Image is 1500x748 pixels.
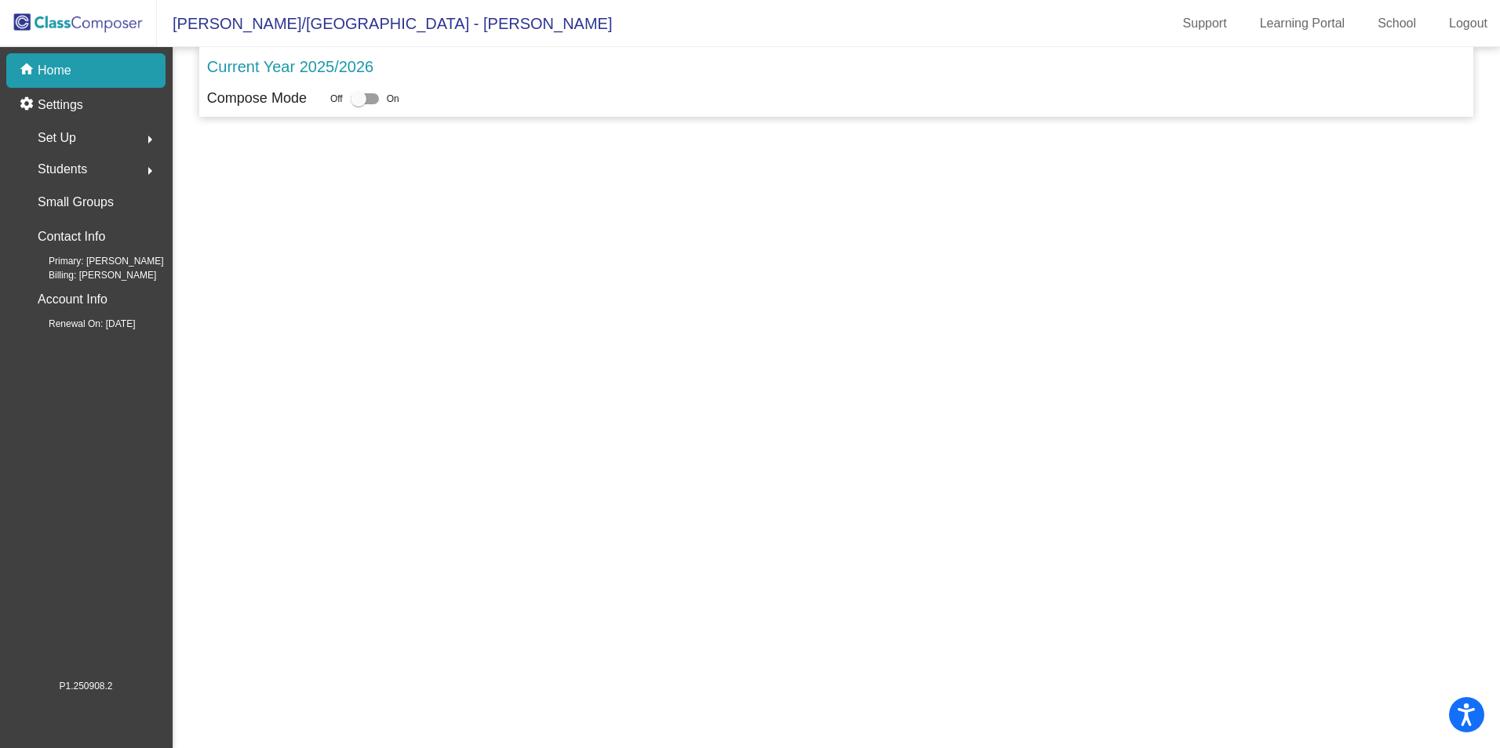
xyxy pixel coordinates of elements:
span: Primary: [PERSON_NAME] [24,254,164,268]
span: [PERSON_NAME]/[GEOGRAPHIC_DATA] - [PERSON_NAME] [157,11,612,36]
mat-icon: arrow_right [140,162,159,180]
p: Small Groups [38,191,114,213]
span: On [387,92,399,106]
a: School [1365,11,1429,36]
mat-icon: settings [19,96,38,114]
a: Logout [1436,11,1500,36]
p: Compose Mode [207,88,307,109]
span: Students [38,158,87,180]
p: Current Year 2025/2026 [207,55,373,78]
span: Off [330,92,343,106]
p: Contact Info [38,226,105,248]
span: Set Up [38,127,76,149]
p: Home [38,61,71,80]
p: Settings [38,96,83,114]
mat-icon: arrow_right [140,130,159,149]
span: Billing: [PERSON_NAME] [24,268,156,282]
a: Learning Portal [1247,11,1358,36]
a: Support [1171,11,1240,36]
mat-icon: home [19,61,38,80]
p: Account Info [38,289,107,310]
span: Renewal On: [DATE] [24,317,135,331]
